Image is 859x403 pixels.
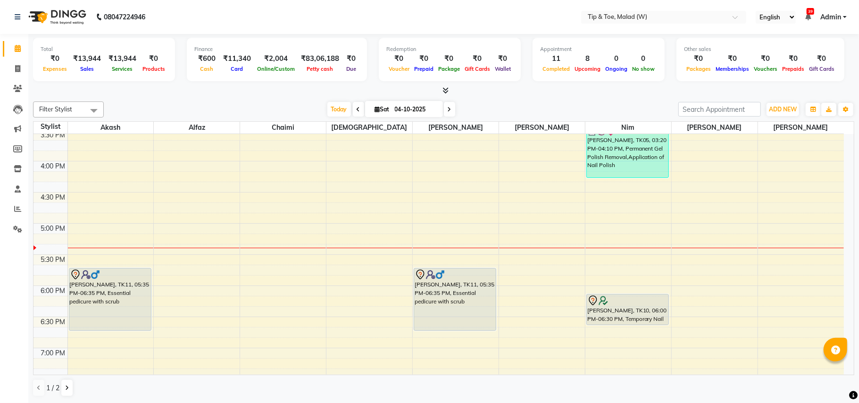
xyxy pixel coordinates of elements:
span: [PERSON_NAME] [499,122,585,134]
div: 6:30 PM [39,317,67,327]
div: Other sales [684,45,837,53]
span: Prepaid [412,66,436,72]
div: 7:00 PM [39,348,67,358]
div: Total [41,45,167,53]
input: Search Appointment [678,102,761,117]
span: Upcoming [572,66,603,72]
div: [PERSON_NAME], TK05, 03:20 PM-04:10 PM, Permanent Gel Polish Removal,Application of Nail Polish [587,126,668,177]
div: ₹0 [343,53,359,64]
div: 5:00 PM [39,224,67,234]
div: [PERSON_NAME], TK11, 05:35 PM-06:35 PM, Essential pedicure with scrub [414,269,496,330]
div: ₹0 [462,53,492,64]
div: Stylist [33,122,67,132]
div: ₹0 [41,53,69,64]
button: ADD NEW [767,103,799,116]
div: 3:30 PM [39,130,67,140]
span: Cash [198,66,216,72]
span: Petty cash [305,66,336,72]
div: ₹0 [436,53,462,64]
span: Prepaids [780,66,807,72]
div: 6:00 PM [39,286,67,296]
span: Package [436,66,462,72]
span: Packages [684,66,713,72]
div: ₹11,340 [219,53,255,64]
div: 4:30 PM [39,193,67,202]
div: 4:00 PM [39,161,67,171]
a: 39 [805,13,811,21]
div: ₹2,004 [255,53,297,64]
span: Sales [78,66,96,72]
div: Redemption [386,45,513,53]
div: ₹0 [684,53,713,64]
div: ₹0 [807,53,837,64]
div: ₹0 [713,53,751,64]
span: Admin [820,12,841,22]
div: [PERSON_NAME], TK10, 06:00 PM-06:30 PM, Temporary Nail Extension [587,294,668,325]
div: 11 [540,53,572,64]
div: ₹83,06,188 [297,53,343,64]
span: Alfaz [154,122,240,134]
span: Chaimi [240,122,326,134]
span: Due [344,66,359,72]
span: Services [110,66,135,72]
div: ₹0 [780,53,807,64]
span: Expenses [41,66,69,72]
span: 1 / 2 [46,383,59,393]
div: ₹0 [751,53,780,64]
div: ₹13,944 [105,53,140,64]
span: Card [229,66,246,72]
div: ₹0 [492,53,513,64]
span: Vouchers [751,66,780,72]
span: Completed [540,66,572,72]
span: [PERSON_NAME] [758,122,844,134]
span: ADD NEW [769,106,797,113]
span: Products [140,66,167,72]
div: Appointment [540,45,657,53]
div: 0 [630,53,657,64]
div: 8 [572,53,603,64]
span: Sat [373,106,392,113]
span: Gift Cards [462,66,492,72]
div: ₹0 [412,53,436,64]
img: logo [24,4,89,30]
span: Filter Stylist [39,105,72,113]
span: Ongoing [603,66,630,72]
span: No show [630,66,657,72]
div: ₹0 [140,53,167,64]
span: [DEMOGRAPHIC_DATA] [326,122,412,134]
span: Online/Custom [255,66,297,72]
div: [PERSON_NAME], TK11, 05:35 PM-06:35 PM, Essential pedicure with scrub [69,269,151,330]
div: ₹600 [194,53,219,64]
span: 39 [807,8,814,15]
span: Voucher [386,66,412,72]
span: [PERSON_NAME] [672,122,758,134]
span: Akash [68,122,154,134]
div: 0 [603,53,630,64]
span: Memberships [713,66,751,72]
span: Gift Cards [807,66,837,72]
div: 5:30 PM [39,255,67,265]
span: Today [327,102,351,117]
span: Nim [585,122,671,134]
div: ₹0 [386,53,412,64]
div: Finance [194,45,359,53]
b: 08047224946 [104,4,145,30]
span: Wallet [492,66,513,72]
span: [PERSON_NAME] [413,122,499,134]
div: ₹13,944 [69,53,105,64]
input: 2025-10-04 [392,102,439,117]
